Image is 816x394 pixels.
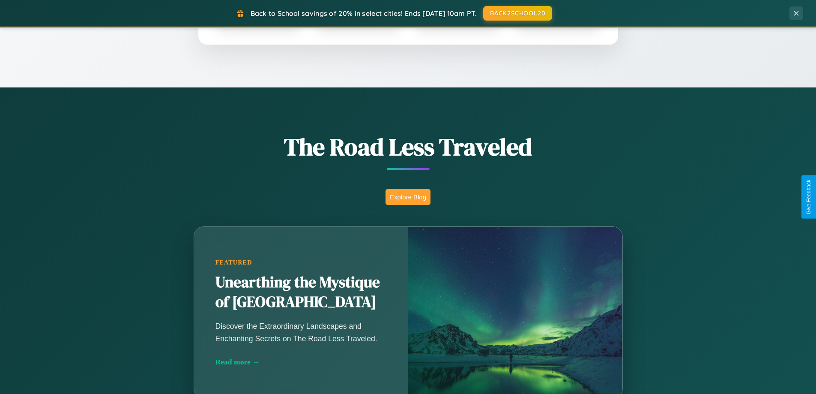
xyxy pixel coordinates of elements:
[215,320,387,344] p: Discover the Extraordinary Landscapes and Enchanting Secrets on The Road Less Traveled.
[215,273,387,312] h2: Unearthing the Mystique of [GEOGRAPHIC_DATA]
[215,358,387,367] div: Read more →
[251,9,477,18] span: Back to School savings of 20% in select cities! Ends [DATE] 10am PT.
[806,180,812,214] div: Give Feedback
[215,259,387,266] div: Featured
[483,6,552,21] button: BACK2SCHOOL20
[151,130,665,163] h1: The Road Less Traveled
[386,189,430,205] button: Explore Blog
